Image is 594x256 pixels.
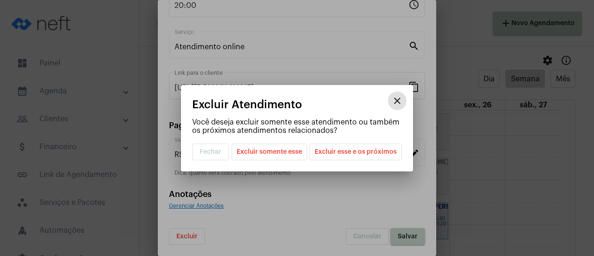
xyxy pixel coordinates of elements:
[237,144,302,160] span: Excluir somente esse
[200,149,221,155] span: Fechar
[192,118,402,135] p: Você deseja excluir somente esse atendimento ou também os próximos atendimentos relacionados?
[192,98,302,111] span: Excluir Atendimento
[232,144,307,160] button: Excluir somente esse
[392,95,403,106] mat-icon: close
[315,144,397,160] span: Excluir esse e os próximos
[192,144,229,160] button: Fechar
[310,144,402,160] button: Excluir esse e os próximos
